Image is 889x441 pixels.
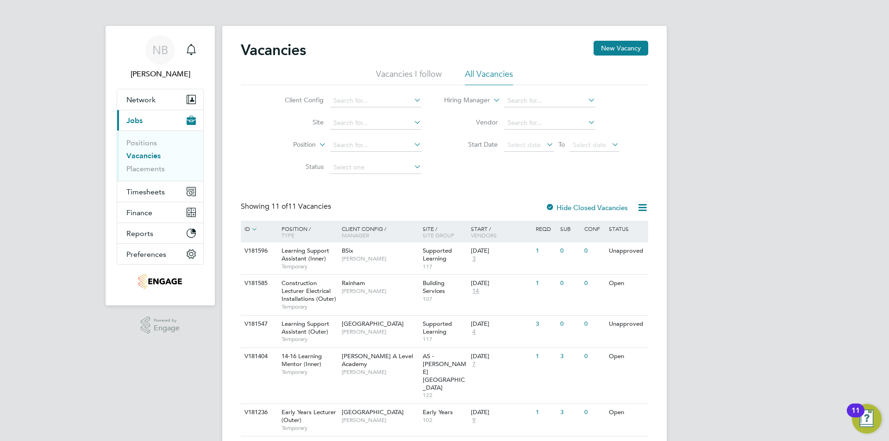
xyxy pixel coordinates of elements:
a: Positions [126,138,157,147]
span: 7 [471,360,477,368]
div: Jobs [117,130,203,181]
span: 9 [471,416,477,424]
div: V181547 [242,316,275,333]
div: 1 [533,348,557,365]
div: [DATE] [471,409,531,416]
span: To [556,138,568,150]
input: Search for... [330,117,421,130]
label: Client Config [270,96,324,104]
span: Nick Briant [117,68,204,80]
span: [PERSON_NAME] [342,416,418,424]
span: Building Services [423,279,445,295]
label: Position [263,140,316,149]
span: Temporary [282,335,337,343]
button: Timesheets [117,181,203,202]
div: Open [607,275,647,292]
a: NB[PERSON_NAME] [117,35,204,80]
span: 4 [471,328,477,336]
div: Site / [420,221,469,243]
span: Learning Support Assistant (Inner) [282,247,329,262]
div: ID [242,221,275,237]
span: Vendors [471,231,497,239]
span: 14 [471,287,480,295]
a: Placements [126,164,165,173]
span: [GEOGRAPHIC_DATA] [342,408,404,416]
span: 102 [423,416,467,424]
label: Site [270,118,324,126]
div: Sub [558,221,582,236]
div: [DATE] [471,353,531,360]
span: [PERSON_NAME] A Level Academy [342,352,413,368]
div: V181236 [242,404,275,421]
div: V181585 [242,275,275,292]
div: Unapproved [607,242,647,260]
label: Hide Closed Vacancies [545,203,628,212]
span: 11 of [271,202,288,211]
span: Select date [573,141,606,149]
input: Select one [330,161,421,174]
span: AS - [PERSON_NAME][GEOGRAPHIC_DATA] [423,352,466,391]
span: [PERSON_NAME] [342,255,418,262]
div: Client Config / [339,221,420,243]
div: 0 [558,316,582,333]
div: 0 [582,404,606,421]
div: 1 [533,242,557,260]
span: [PERSON_NAME] [342,368,418,376]
span: Type [282,231,294,239]
span: Rainham [342,279,365,287]
span: Temporary [282,424,337,432]
span: Temporary [282,263,337,270]
nav: Main navigation [106,26,215,305]
div: 0 [558,242,582,260]
div: Conf [582,221,606,236]
a: Go to home page [117,274,204,289]
span: Network [126,95,156,104]
span: Timesheets [126,187,165,196]
div: Status [607,221,647,236]
img: jambo-logo-retina.png [138,274,182,289]
span: 3 [471,255,477,263]
li: All Vacancies [465,68,513,85]
span: Temporary [282,368,337,376]
span: [PERSON_NAME] [342,328,418,335]
input: Search for... [504,94,595,107]
span: Temporary [282,303,337,311]
div: Open [607,404,647,421]
label: Start Date [444,140,498,149]
div: 0 [582,275,606,292]
span: Select date [507,141,541,149]
div: 0 [558,275,582,292]
span: Early Years Lecturer (Outer) [282,408,336,424]
div: Reqd [533,221,557,236]
div: 11 [851,410,860,422]
input: Search for... [330,94,421,107]
li: Vacancies I follow [376,68,442,85]
div: 0 [582,348,606,365]
span: Preferences [126,250,166,259]
label: Hiring Manager [437,96,490,105]
span: NB [152,44,168,56]
h2: Vacancies [241,41,306,59]
div: Position / [275,221,339,243]
div: Showing [241,202,333,211]
span: 117 [423,335,467,343]
span: [PERSON_NAME] [342,287,418,295]
div: [DATE] [471,247,531,255]
button: Finance [117,202,203,223]
span: Learning Support Assistant (Outer) [282,320,329,335]
span: Site Group [423,231,454,239]
span: 107 [423,295,467,303]
span: Supported Learning [423,320,452,335]
div: 0 [582,242,606,260]
div: Unapproved [607,316,647,333]
span: [GEOGRAPHIC_DATA] [342,320,404,328]
span: Construction Lecturer Electrical Installations (Outer) [282,279,336,303]
input: Search for... [504,117,595,130]
button: New Vacancy [594,41,648,56]
span: Powered by [154,317,180,324]
a: Vacancies [126,151,161,160]
div: 3 [533,316,557,333]
div: V181404 [242,348,275,365]
div: 3 [558,404,582,421]
label: Vendor [444,118,498,126]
